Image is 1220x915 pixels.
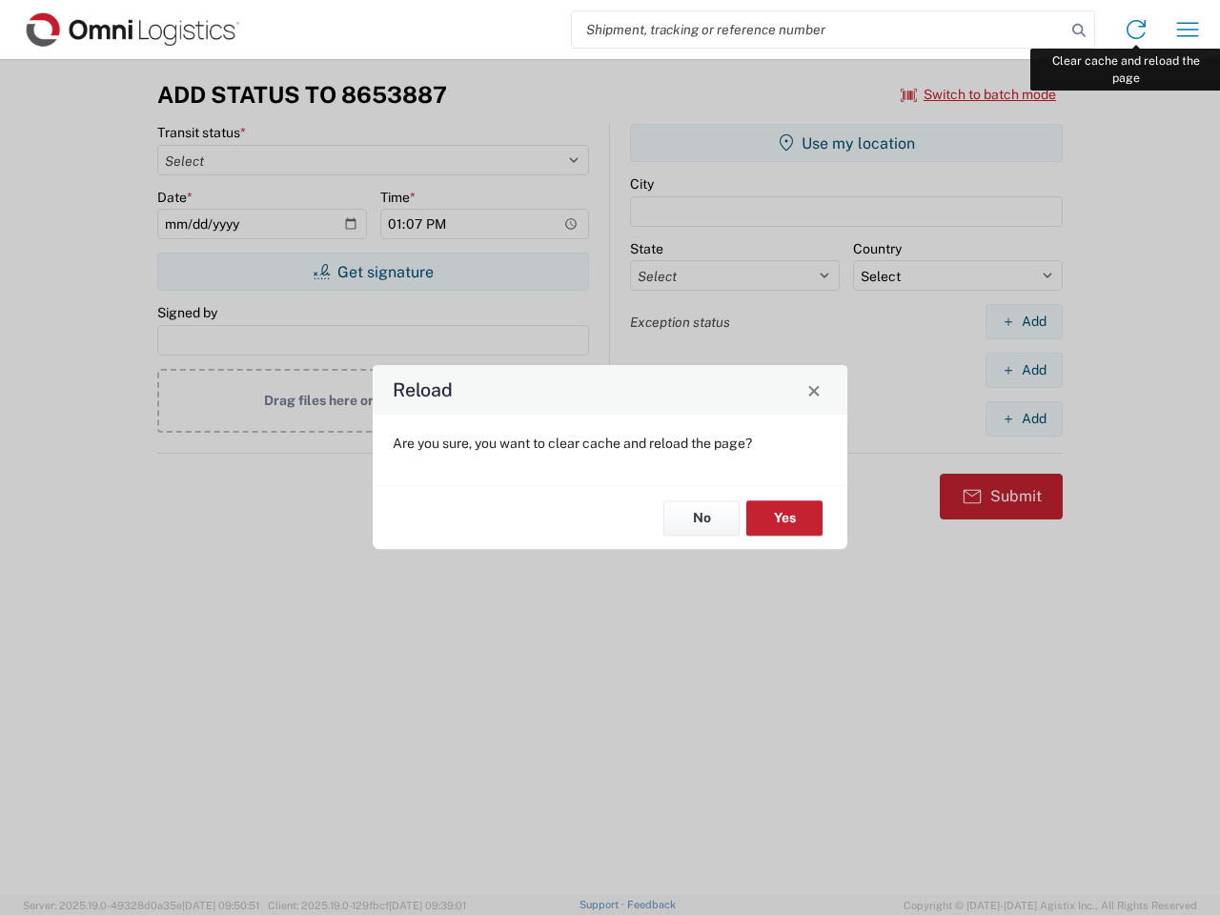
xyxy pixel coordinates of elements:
input: Shipment, tracking or reference number [572,11,1066,48]
button: No [663,500,740,536]
button: Yes [746,500,823,536]
h4: Reload [393,376,453,404]
p: Are you sure, you want to clear cache and reload the page? [393,435,827,452]
button: Close [801,376,827,403]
